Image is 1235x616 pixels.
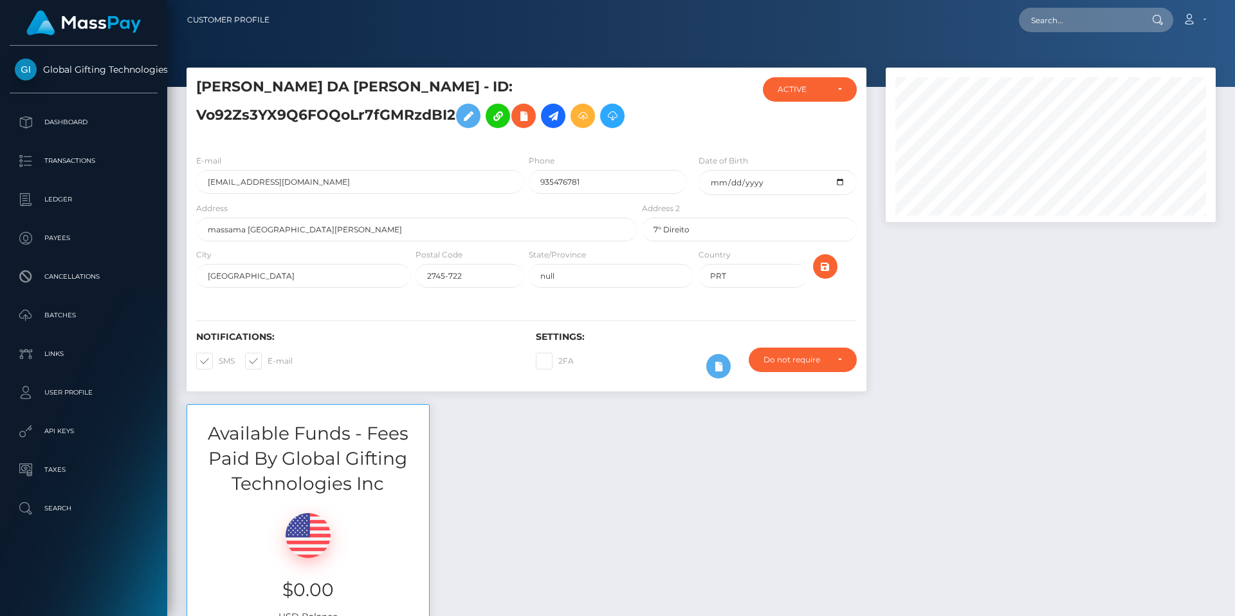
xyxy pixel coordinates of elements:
a: Transactions [10,145,158,177]
input: Search... [1019,8,1140,32]
a: Links [10,338,158,370]
a: Dashboard [10,106,158,138]
button: Do not require [749,348,857,372]
a: Initiate Payout [541,104,565,128]
label: E-mail [245,353,293,369]
img: MassPay Logo [26,10,141,35]
label: City [196,249,212,261]
label: SMS [196,353,235,369]
button: ACTIVE [763,77,857,102]
p: Ledger [15,190,152,209]
p: User Profile [15,383,152,402]
div: ACTIVE [778,84,827,95]
h6: Notifications: [196,331,517,342]
p: Payees [15,229,152,248]
a: Batches [10,299,158,331]
h3: Available Funds - Fees Paid By Global Gifting Technologies Inc [187,421,429,497]
a: Taxes [10,454,158,486]
label: State/Province [529,249,586,261]
p: Dashboard [15,113,152,132]
label: Phone [529,155,554,167]
label: Address 2 [642,203,680,214]
img: Global Gifting Technologies Inc [15,59,37,80]
p: Transactions [15,151,152,171]
p: Search [15,499,152,518]
a: Cancellations [10,261,158,293]
a: Search [10,492,158,525]
a: User Profile [10,377,158,409]
label: E-mail [196,155,221,167]
p: Taxes [15,460,152,480]
label: 2FA [536,353,574,369]
p: API Keys [15,422,152,441]
p: Batches [15,306,152,325]
p: Links [15,344,152,364]
a: Payees [10,222,158,254]
img: USD.png [286,513,331,558]
label: Postal Code [416,249,462,261]
p: Cancellations [15,267,152,286]
span: Global Gifting Technologies Inc [10,64,158,75]
label: Address [196,203,228,214]
a: Ledger [10,183,158,216]
h5: [PERSON_NAME] DA [PERSON_NAME] - ID: Vo92Zs3YX9Q6FOQoLr7fGMRzdBI2 [196,77,630,135]
a: Customer Profile [187,6,270,33]
a: API Keys [10,415,158,447]
label: Country [699,249,731,261]
div: Do not require [764,355,827,365]
h6: Settings: [536,331,856,342]
label: Date of Birth [699,155,748,167]
h3: $0.00 [197,577,419,602]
